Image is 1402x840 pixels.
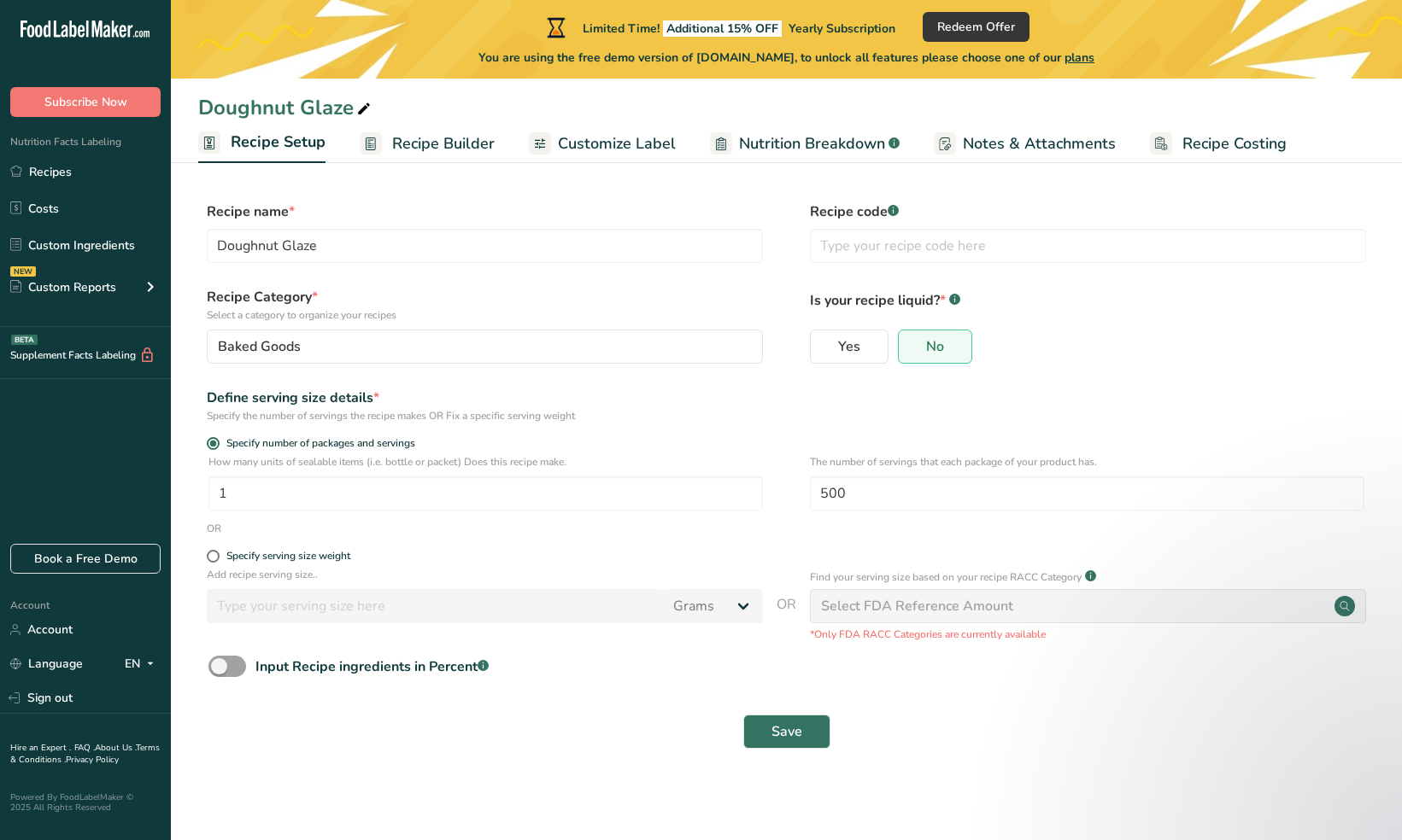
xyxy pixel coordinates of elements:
label: Recipe Category [207,287,763,323]
label: Recipe code [810,201,1366,222]
span: plans [1065,50,1094,66]
div: OR [207,521,221,536]
a: Hire an Expert . [10,742,71,754]
input: Type your recipe code here [810,229,1366,263]
div: Specify serving size weight [226,550,350,563]
span: Notes & Attachments [963,132,1116,155]
input: Type your recipe name here [207,229,763,263]
div: Define serving size details [207,388,763,408]
a: Notes & Attachments [934,125,1116,163]
a: Nutrition Breakdown [710,125,900,163]
span: Yes [838,338,860,355]
div: Limited Time! [543,17,895,38]
input: Type your serving size here [207,589,663,623]
a: Privacy Policy [66,754,119,766]
button: Baked Goods [207,330,763,364]
a: FAQ . [74,742,95,754]
a: Recipe Setup [198,123,326,164]
p: Select a category to organize your recipes [207,307,763,323]
p: Add recipe serving size.. [207,567,763,582]
p: The number of servings that each package of your product has. [810,454,1364,470]
div: NEW [10,266,36,277]
div: Doughnut Glaze [198,92,374,123]
span: Save [771,721,802,742]
span: Baked Goods [218,336,301,357]
a: Customize Label [529,125,676,163]
span: Recipe Costing [1182,132,1287,155]
span: No [926,338,944,355]
span: Additional 15% OFF [663,20,782,37]
a: Recipe Builder [360,125,495,163]
span: Yearly Subscription [789,20,895,37]
button: Subscribe Now [10,87,161,117]
button: Save [743,715,830,749]
span: Recipe Builder [392,132,495,155]
p: Find your serving size based on your recipe RACC Category [810,569,1082,585]
span: Recipe Setup [231,131,326,154]
iframe: Intercom live chat [1344,782,1385,823]
div: Input Recipe ingredients in Percent [255,656,489,677]
a: Terms & Conditions . [10,742,160,766]
p: Is your recipe liquid? [810,287,1366,311]
span: Redeem Offer [937,18,1015,36]
label: Recipe name [207,201,763,222]
div: Specify the number of servings the recipe makes OR Fix a specific serving weight [207,408,763,423]
a: Recipe Costing [1150,125,1287,163]
span: Specify number of packages and servings [220,437,415,450]
p: *Only FDA RACC Categories are currently available [810,627,1366,642]
a: About Us . [95,742,136,754]
div: EN [125,654,161,674]
div: Custom Reports [10,278,116,296]
span: Subscribe Now [44,93,127,111]
a: Language [10,649,83,679]
span: You are using the free demo version of [DOMAIN_NAME], to unlock all features please choose one of... [478,49,1094,67]
button: Redeem Offer [923,12,1030,42]
p: How many units of sealable items (i.e. bottle or packet) Does this recipe make. [208,454,763,470]
div: BETA [11,335,38,345]
div: Select FDA Reference Amount [821,596,1013,616]
span: OR [777,594,796,642]
span: Nutrition Breakdown [739,132,885,155]
a: Book a Free Demo [10,544,161,574]
span: Customize Label [558,132,676,155]
div: Powered By FoodLabelMaker © 2025 All Rights Reserved [10,792,161,813]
